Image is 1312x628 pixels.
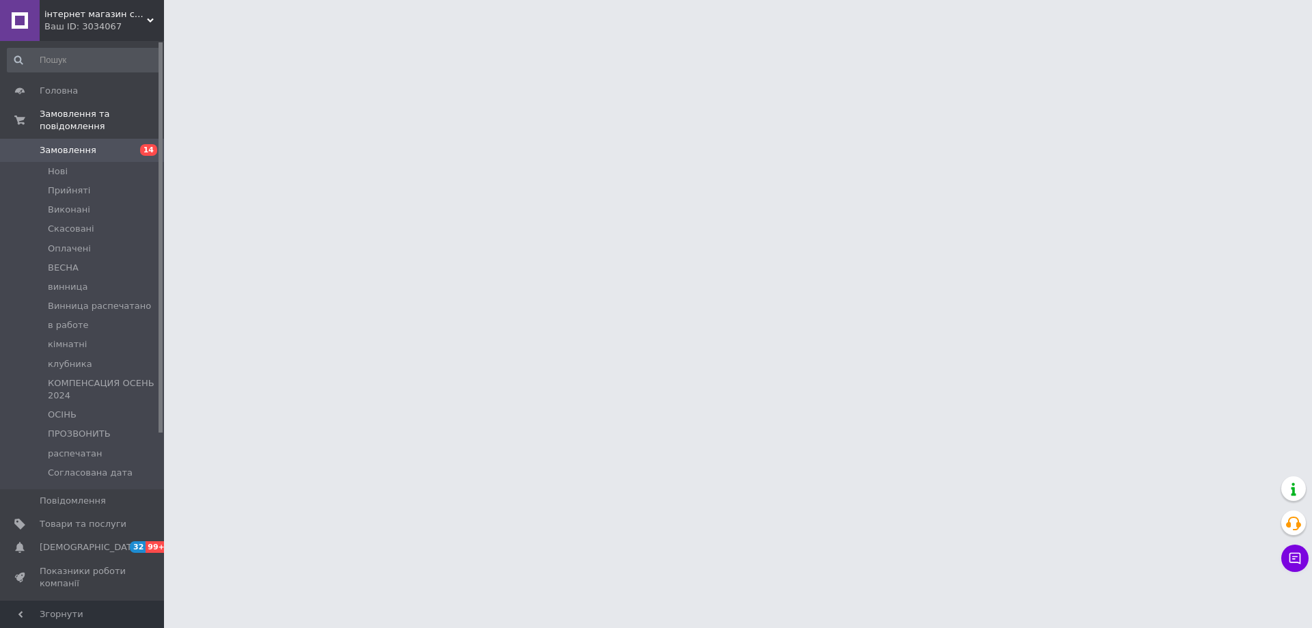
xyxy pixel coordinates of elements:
span: кімнатні [48,338,87,351]
div: Ваш ID: 3034067 [44,21,164,33]
span: ПРОЗВОНИТЬ [48,428,111,440]
span: КОМПЕНСАЦИЯ ОСЕНЬ 2024 [48,377,160,402]
span: Замовлення [40,144,96,156]
span: Согласована дата [48,467,133,479]
span: інтернет магазин садівника Садиба Сад [44,8,147,21]
span: Головна [40,85,78,97]
span: распечатан [48,448,102,460]
button: Чат з покупцем [1281,545,1309,572]
span: 32 [130,541,146,553]
input: Пошук [7,48,161,72]
span: Замовлення та повідомлення [40,108,164,133]
span: в работе [48,319,89,331]
span: винница [48,281,87,293]
span: Повідомлення [40,495,106,507]
span: ОСІНЬ [48,409,77,421]
span: Показники роботи компанії [40,565,126,590]
span: 99+ [146,541,168,553]
span: 14 [140,144,157,156]
span: Товари та послуги [40,518,126,530]
span: Нові [48,165,68,178]
span: Винница распечатано [48,300,151,312]
span: ВЕСНА [48,262,79,274]
span: [DEMOGRAPHIC_DATA] [40,541,141,554]
span: Скасовані [48,223,94,235]
span: Виконані [48,204,90,216]
span: Прийняті [48,185,90,197]
span: Оплачені [48,243,91,255]
span: клубника [48,358,92,370]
